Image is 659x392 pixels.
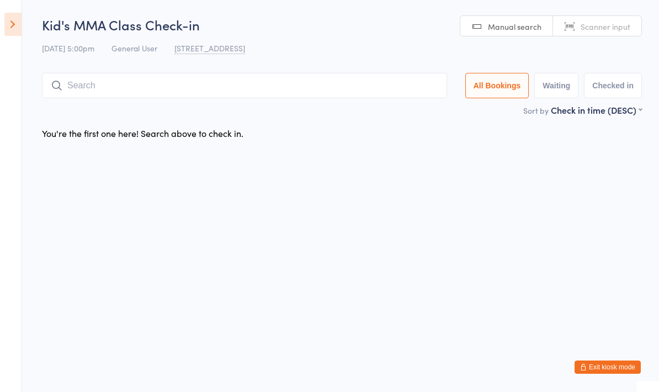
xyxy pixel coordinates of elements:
[111,43,157,54] span: General User
[42,73,447,98] input: Search
[42,127,243,139] div: You're the first one here! Search above to check in.
[534,73,578,98] button: Waiting
[465,73,529,98] button: All Bookings
[581,21,630,32] span: Scanner input
[584,73,642,98] button: Checked in
[42,15,642,34] h2: Kid's MMA Class Check-in
[551,104,642,116] div: Check in time (DESC)
[523,105,549,116] label: Sort by
[575,361,641,374] button: Exit kiosk mode
[42,43,94,54] span: [DATE] 5:00pm
[488,21,541,32] span: Manual search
